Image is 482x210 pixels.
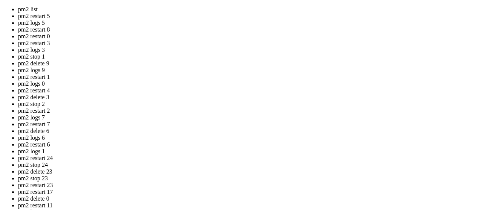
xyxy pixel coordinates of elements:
span: online [90,135,108,141]
span: │ [72,122,75,128]
li: pm2 stop 1 [18,53,479,60]
li: pm2 restart 17 [18,189,479,195]
li: pm2 delete 0 [18,195,479,202]
span: │ [117,141,120,147]
span: │ [3,141,6,147]
span: │ [142,104,145,110]
span: │ [18,135,21,141]
span: │ [114,116,117,122]
li: pm2 restart 7 [18,121,479,128]
span: online [84,116,102,122]
span: memory [84,85,102,91]
span: │ [81,97,84,103]
span: │ [33,122,36,128]
x-row: The list of available updates is more than a week old. [3,47,384,53]
span: │ [96,104,99,110]
li: pm2 restart 4 [18,87,479,94]
span: │ [66,122,69,128]
li: pm2 logs 6 [18,134,479,141]
span: 1 [9,97,12,103]
span: │ [57,104,60,110]
span: mode [30,85,42,91]
span: online [75,110,93,116]
span: fork [39,122,51,129]
li: pm2 restart 5 [18,13,479,20]
span: status [51,85,69,91]
li: pm2 restart 1 [18,74,479,80]
li: pm2 logs 0 [18,80,479,87]
span: │ [117,128,120,134]
li: pm2 restart 11 [18,202,479,209]
span: │ [139,110,142,116]
span: │ [163,97,166,103]
span: fork [36,110,48,116]
span: │ [127,128,130,134]
span: 7 [9,110,12,116]
span: │ [114,110,117,116]
li: pm2 restart 3 [18,40,479,47]
span: │ [18,128,21,134]
li: pm2 logs 7 [18,114,479,121]
span: fork [42,116,54,122]
span: │ [102,85,105,91]
span: │ [3,128,6,134]
span: │ [148,135,151,141]
span: fork [63,104,75,110]
span: │ [108,141,111,147]
span: │ [72,141,75,147]
span: │ [36,116,39,122]
span: │ [93,97,96,103]
li: pm2 stop 2 [18,101,479,107]
li: pm2 delete 3 [18,94,479,101]
span: ┌────┬────────────────────┬──────────┬──────┬───────────┬──────────┬──────────┐ [3,79,241,85]
x-row: Last login: [DATE] from [TECHNICAL_ID] [3,66,384,72]
span: │ [163,104,166,110]
span: │ [117,122,120,128]
span: └────┴────────────────────┴──────────┴──────┴───────────┴──────────┴──────────┘ [3,148,241,154]
li: pm2 list [18,6,479,13]
span: │ [130,97,133,103]
span: │ [3,104,6,110]
x-row: bybsa 23 0% 42.1mb [3,116,384,122]
span: │ [124,116,127,122]
x-row: root@bizarresmash:~# pm2 list [3,72,384,79]
x-row: asynczerkala 1 0% 66.5mb [3,104,384,110]
span: 4 [9,128,12,134]
span: │ [18,141,21,147]
span: │ [33,128,36,134]
li: pm2 restart 24 [18,155,479,162]
span: │ [3,116,6,122]
span: │ [18,110,21,116]
span: │ [84,135,87,141]
x-row: 113 of these updates are standard security updates. [3,3,384,9]
span: │ [27,85,30,91]
span: │ [139,122,142,128]
li: pm2 delete 9 [18,60,479,67]
x-row: root@bizarresmash:~# pm [3,154,384,160]
span: │ [18,116,21,122]
x-row: main 0 0% 0b [3,128,384,135]
li: pm2 logs 3 [18,47,479,53]
span: 5 [9,116,12,122]
span: │ [18,97,21,103]
span: id [6,85,12,91]
span: │ [66,141,69,147]
span: │ [3,135,6,141]
span: │ [48,85,51,91]
span: │ [12,85,15,91]
span: cpu [72,85,81,91]
x-row: LinkQuest 440 0% 307.9mb [3,97,384,104]
span: │ [78,116,81,122]
span: │ [69,110,72,116]
x-row: main 5 0% 47.7mb [3,122,384,129]
span: │ [105,110,108,116]
x-row: shop 0 0% 31.5mb [3,141,384,148]
span: │ [3,97,6,103]
span: fork [39,141,51,148]
span: │ [145,116,148,122]
span: online [78,122,96,128]
x-row: To see these additional updates run: apt list --upgradable [3,9,384,16]
li: pm2 restart 2 [18,107,479,114]
span: │ [72,128,75,134]
li: pm2 delete 23 [18,168,479,175]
